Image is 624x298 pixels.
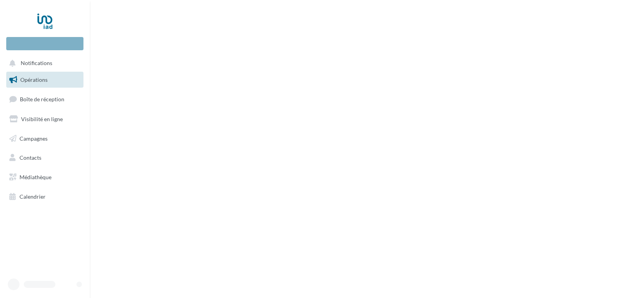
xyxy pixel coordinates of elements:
[5,130,85,147] a: Campagnes
[19,154,41,161] span: Contacts
[19,174,51,180] span: Médiathèque
[21,116,63,122] span: Visibilité en ligne
[5,91,85,108] a: Boîte de réception
[6,37,83,50] div: Nouvelle campagne
[5,150,85,166] a: Contacts
[5,111,85,127] a: Visibilité en ligne
[19,193,46,200] span: Calendrier
[5,72,85,88] a: Opérations
[5,169,85,185] a: Médiathèque
[5,189,85,205] a: Calendrier
[21,60,52,67] span: Notifications
[20,96,64,102] span: Boîte de réception
[20,76,48,83] span: Opérations
[19,135,48,141] span: Campagnes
